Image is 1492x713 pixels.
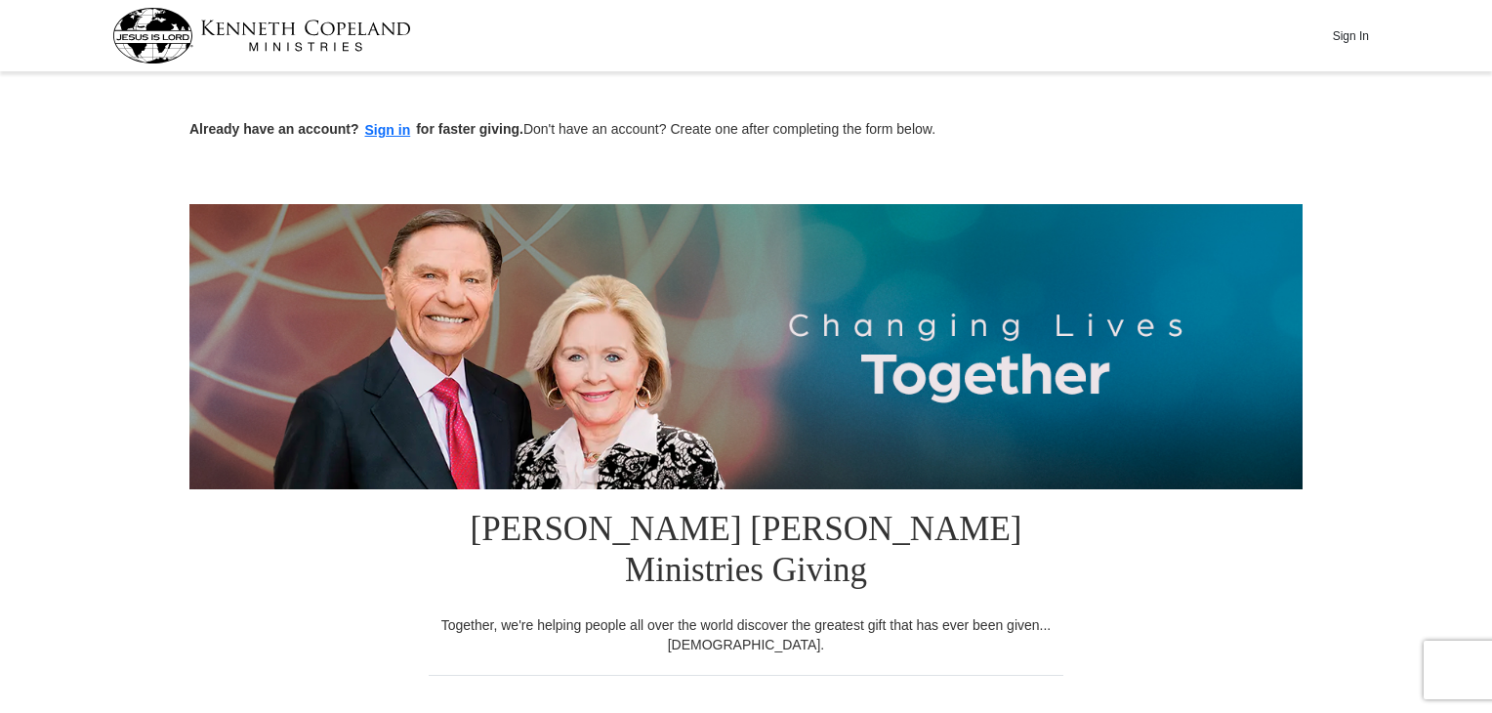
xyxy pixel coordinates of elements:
strong: Already have an account? for faster giving. [189,121,523,137]
div: Together, we're helping people all over the world discover the greatest gift that has ever been g... [429,615,1063,654]
button: Sign in [359,119,417,142]
img: kcm-header-logo.svg [112,8,411,63]
h1: [PERSON_NAME] [PERSON_NAME] Ministries Giving [429,489,1063,615]
p: Don't have an account? Create one after completing the form below. [189,119,1303,142]
button: Sign In [1321,21,1380,51]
